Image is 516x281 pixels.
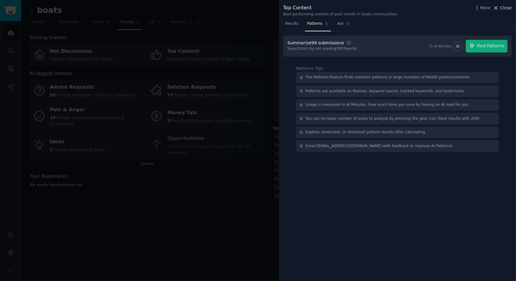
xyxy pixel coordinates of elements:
a: Ask [335,19,352,31]
div: Save 32 min by not reading 7833 words [287,46,357,52]
a: Results [283,19,301,31]
div: Usage is measured in AI Minutes, how much time you save by having an AI read for you [306,102,469,108]
span: Find Patterns [477,43,505,49]
span: Close [500,5,512,11]
label: Patterns Tips [296,66,323,71]
div: You can increase number of posts to analyze by pressing the gear icon (best results with 200) [306,116,480,122]
button: Find Patterns [466,40,508,52]
a: Patterns [305,19,331,31]
div: Explore, bookmark, or download pattern results after calculating [306,130,425,135]
div: Best-performing content of past month in boats communities [283,12,397,17]
button: Close [493,5,512,11]
div: AI Minutes: [434,44,452,48]
span: Results [285,21,299,27]
span: Patterns [307,21,322,27]
div: Top Content [283,4,397,12]
span: Ask [337,21,344,27]
span: More [480,5,491,11]
div: The Patterns feature finds common patterns in large numbers of Reddit posts/comments [306,75,470,80]
button: More [474,5,491,11]
div: Summarize 99 submissions [287,40,344,46]
div: Patterns are available on themes, keyword search, tracked keywords, and bookmarks [306,89,464,94]
span: 32 [456,44,460,48]
div: Email [EMAIL_ADDRESS][DOMAIN_NAME] with feedback to improve AI Patterns! [306,144,453,149]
